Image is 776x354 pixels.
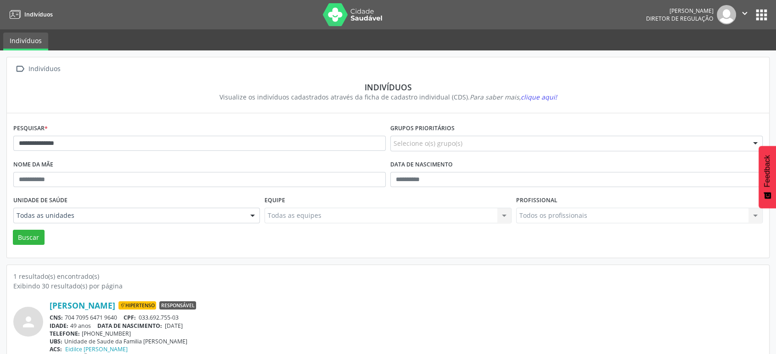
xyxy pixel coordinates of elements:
a: Eidilce [PERSON_NAME] [65,345,128,353]
label: Profissional [516,194,557,208]
a:  Indivíduos [13,62,62,76]
label: Equipe [264,194,285,208]
i: Para saber mais, [470,93,557,101]
span: DATA DE NASCIMENTO: [97,322,162,330]
span: clique aqui! [521,93,557,101]
span: [DATE] [165,322,183,330]
button:  [736,5,754,24]
img: img [717,5,736,24]
label: Data de nascimento [390,158,453,172]
span: Feedback [763,155,771,187]
i:  [13,62,27,76]
i:  [740,8,750,18]
span: 033.692.755-03 [139,314,179,321]
div: [PHONE_NUMBER] [50,330,763,337]
label: Grupos prioritários [390,122,455,136]
span: Responsável [159,301,196,310]
label: Unidade de saúde [13,194,67,208]
div: Visualize os indivíduos cadastrados através da ficha de cadastro individual (CDS). [20,92,756,102]
button: Feedback - Mostrar pesquisa [759,146,776,208]
div: 1 resultado(s) encontrado(s) [13,271,763,281]
span: UBS: [50,337,62,345]
span: IDADE: [50,322,68,330]
span: Hipertenso [118,301,156,310]
div: 49 anos [50,322,763,330]
div: Indivíduos [27,62,62,76]
a: Indivíduos [3,33,48,50]
div: [PERSON_NAME] [646,7,714,15]
span: TELEFONE: [50,330,80,337]
div: 704 7095 6471 9640 [50,314,763,321]
a: Indivíduos [6,7,53,22]
span: Diretor de regulação [646,15,714,22]
span: Selecione o(s) grupo(s) [394,138,462,148]
span: Indivíduos [24,11,53,18]
div: Exibindo 30 resultado(s) por página [13,281,763,291]
label: Nome da mãe [13,158,53,172]
span: Todas as unidades [17,211,241,220]
button: Buscar [13,230,45,245]
label: Pesquisar [13,122,48,136]
span: CPF: [124,314,136,321]
div: Indivíduos [20,82,756,92]
div: Unidade de Saude da Familia [PERSON_NAME] [50,337,763,345]
span: CNS: [50,314,63,321]
button: apps [754,7,770,23]
a: [PERSON_NAME] [50,300,115,310]
span: ACS: [50,345,62,353]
